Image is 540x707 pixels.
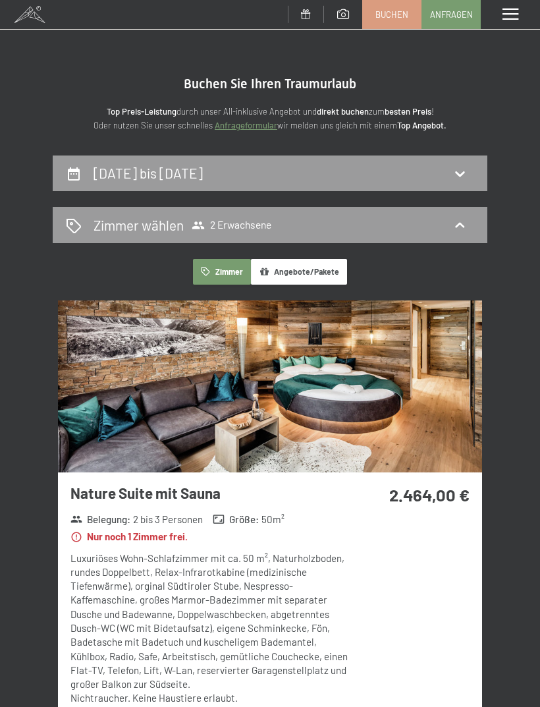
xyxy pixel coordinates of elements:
[70,551,354,706] div: Luxuriöses Wohn-Schlafzimmer mit ca. 50 m², Naturholzboden, rundes Doppelbett, Relax-Infrarotkabi...
[107,106,176,117] strong: Top Preis-Leistung
[70,513,130,526] strong: Belegung :
[251,259,347,285] button: Angebote/Pakete
[389,484,470,505] strong: 2.464,00 €
[363,1,421,28] a: Buchen
[193,259,251,285] button: Zimmer
[192,219,271,232] span: 2 Erwachsene
[58,300,482,472] img: mss_renderimg.php
[397,120,446,130] strong: Top Angebot.
[94,165,203,181] h2: [DATE] bis [DATE]
[317,106,369,117] strong: direkt buchen
[375,9,408,20] span: Buchen
[261,513,284,526] span: 50 m²
[430,9,473,20] span: Anfragen
[385,106,431,117] strong: besten Preis
[53,105,487,132] p: durch unser All-inklusive Angebot und zum ! Oder nutzen Sie unser schnelles wir melden uns gleich...
[184,76,356,92] span: Buchen Sie Ihren Traumurlaub
[133,513,203,526] span: 2 bis 3 Personen
[213,513,259,526] strong: Größe :
[94,215,184,235] h2: Zimmer wählen
[215,120,277,130] a: Anfrageformular
[70,530,188,544] strong: Nur noch 1 Zimmer frei.
[70,483,354,503] h3: Nature Suite mit Sauna
[422,1,480,28] a: Anfragen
